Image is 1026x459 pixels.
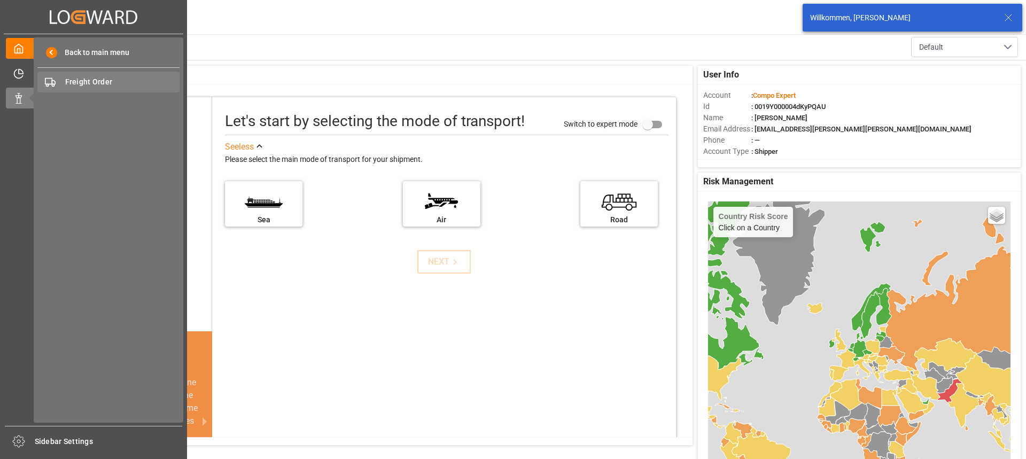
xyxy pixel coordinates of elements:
button: NEXT [417,250,471,274]
div: NEXT [428,255,461,268]
span: Phone [703,135,751,146]
span: Switch to expert mode [564,119,638,128]
button: open menu [911,37,1018,57]
div: Please select the main mode of transport for your shipment. [225,153,669,166]
span: Sidebar Settings [35,436,183,447]
a: My Cockpit [6,38,181,59]
span: : [PERSON_NAME] [751,114,807,122]
div: Willkommen, [PERSON_NAME] [810,12,994,24]
span: : [EMAIL_ADDRESS][PERSON_NAME][PERSON_NAME][DOMAIN_NAME] [751,125,971,133]
div: Sea [230,214,297,225]
h4: Country Risk Score [719,212,788,221]
a: Freight Order [37,72,180,92]
div: Air [408,214,475,225]
span: Default [919,42,943,53]
div: Road [586,214,652,225]
span: : 0019Y000004dKyPQAU [751,103,826,111]
span: Risk Management [703,175,773,188]
span: Name [703,112,751,123]
a: Layers [988,207,1005,224]
span: : [751,91,796,99]
span: Account [703,90,751,101]
span: Id [703,101,751,112]
span: Account Type [703,146,751,157]
span: : Shipper [751,147,778,155]
span: Freight Order [65,76,180,88]
span: Back to main menu [57,47,129,58]
div: Click on a Country [719,212,788,232]
span: : — [751,136,760,144]
span: Compo Expert [753,91,796,99]
div: Let's start by selecting the mode of transport! [225,110,525,133]
a: Timeslot Management [6,63,181,83]
div: See less [225,141,254,153]
span: Email Address [703,123,751,135]
span: User Info [703,68,739,81]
